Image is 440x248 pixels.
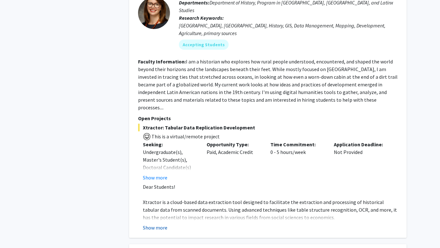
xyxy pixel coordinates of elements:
[151,133,220,140] span: This is a virtual/remote project
[143,224,167,231] button: Show more
[138,124,398,131] span: Xtractor: Tabular Data Replication Development
[138,58,186,65] b: Faculty Information:
[143,141,197,148] p: Seeking:
[179,40,229,50] mat-chip: Accepting Students
[138,58,398,111] fg-read-more: I am a historian who explores how rural people understood, encountered, and shaped the world beyo...
[266,141,329,181] div: 0 - 5 hours/week
[143,184,175,190] span: Dear Students!
[179,22,398,37] div: [GEOGRAPHIC_DATA], [GEOGRAPHIC_DATA], History, GIS, Data Management, Mapping, Development, Agricu...
[207,141,261,148] p: Opportunity Type:
[202,141,266,181] div: Paid, Academic Credit
[179,15,224,21] b: Research Keywords:
[270,141,325,148] p: Time Commitment:
[143,199,397,221] span: Xtractor is a cloud-based data extraction tool designed to facilitate the extraction and processi...
[5,219,27,243] iframe: Chat
[329,141,393,181] div: Not Provided
[334,141,388,148] p: Application Deadline:
[143,174,167,181] button: Show more
[138,114,398,122] p: Open Projects
[143,148,197,186] div: Undergraduate(s), Master's Student(s), Doctoral Candidate(s) (PhD, MD, DMD, PharmD, etc.)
